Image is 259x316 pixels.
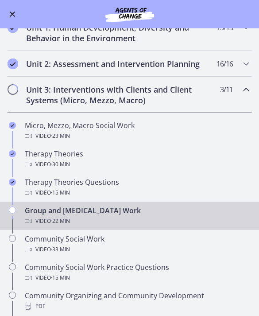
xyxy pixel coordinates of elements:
div: Video [25,159,252,170]
span: · 15 min [51,187,70,198]
div: Community Social Work Practice Questions [25,262,252,283]
div: Community Social Work [25,234,252,255]
span: 16 / 16 [216,59,233,69]
h2: Unit 1: Human Development, Diversity and Behavior in the Environment [26,22,216,43]
div: Therapy Theories [25,148,252,170]
span: · 15 min [51,273,70,283]
div: Micro, Mezzo, Macro Social Work [25,120,252,141]
img: Agents of Change [85,5,174,23]
i: Completed [9,150,16,157]
div: Video [25,187,252,198]
span: 3 / 11 [220,84,233,95]
span: · 30 min [51,159,70,170]
button: Enable menu [7,9,18,20]
div: Video [25,273,252,283]
div: Therapy Theories Questions [25,177,252,198]
span: · 23 min [51,131,70,141]
div: Video [25,244,252,255]
div: Community Organizing and Community Development [25,290,252,312]
div: Group and [MEDICAL_DATA] Work [25,205,252,226]
div: Video [25,131,252,141]
h2: Unit 2: Assessment and Intervention Planning [26,59,216,69]
i: Completed [8,59,18,69]
span: · 22 min [51,216,70,226]
span: · 33 min [51,244,70,255]
div: Video [25,216,252,226]
h2: Unit 3: Interventions with Clients and Client Systems (Micro, Mezzo, Macro) [26,84,216,105]
i: Completed [9,179,16,186]
i: Completed [9,122,16,129]
div: PDF [25,301,252,312]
